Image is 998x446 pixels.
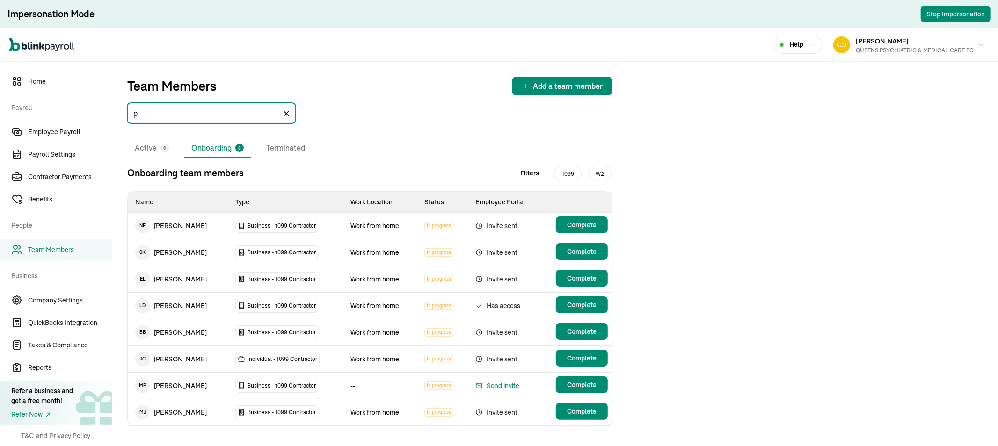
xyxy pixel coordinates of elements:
span: In progress [424,408,453,417]
span: -- [350,381,355,390]
span: Taxes & Compliance [28,340,112,350]
td: [PERSON_NAME] [128,293,228,319]
span: Work from home [350,408,399,417]
span: People [11,211,106,237]
th: Work Location [343,192,417,213]
span: Invite sent [475,273,535,285]
th: Status [417,192,468,213]
span: Business - 1099 Contractor [247,221,316,230]
span: Complete [567,327,597,336]
span: Add a team member [533,80,603,92]
button: Complete [556,296,608,313]
button: Send invite [475,380,519,391]
span: S K [135,245,150,260]
span: Individual - 1099 Contractor [247,354,317,364]
span: In progress [424,275,453,283]
td: [PERSON_NAME] [128,399,228,425]
span: 1099 [554,166,582,181]
span: W2 [588,166,612,181]
button: Complete [556,243,608,260]
span: Work from home [350,328,399,337]
td: [PERSON_NAME] [128,319,228,345]
td: [PERSON_NAME] [128,213,228,239]
span: Business - 1099 Contractor [247,328,316,337]
span: Complete [567,380,597,389]
p: Team Members [127,79,217,94]
span: Invite sent [475,247,535,258]
span: In progress [424,328,453,337]
button: Complete [556,403,608,420]
span: In progress [424,302,453,310]
span: Company Settings [28,295,112,305]
span: Payroll Settings [28,150,112,159]
span: Complete [567,220,597,230]
span: E L [135,272,150,287]
span: Filters [520,168,539,178]
span: M P [135,378,150,393]
span: Contractor Payments [28,172,112,182]
span: Business - 1099 Contractor [247,381,316,390]
button: Complete [556,216,608,233]
div: Impersonation Mode [7,7,95,21]
span: Reports [28,363,112,373]
span: Business - 1099 Contractor [247,408,316,417]
div: Refer a business and get a free month! [11,386,73,406]
span: Work from home [350,248,399,257]
span: Work from home [350,355,399,363]
td: [PERSON_NAME] [128,266,228,292]
th: Type [228,192,343,213]
span: In progress [424,222,453,230]
span: Benefits [28,194,112,204]
button: Help [774,36,823,54]
span: Complete [567,407,597,416]
button: Complete [556,376,608,393]
td: [PERSON_NAME] [128,346,228,372]
span: 8 [238,144,241,151]
span: [PERSON_NAME] [856,37,909,45]
span: M J [135,405,150,420]
th: Name [128,192,228,213]
span: Employee Payroll [28,127,112,137]
span: Complete [567,247,597,256]
span: Business [11,262,106,288]
li: Onboarding [184,138,251,158]
span: Complete [567,300,597,309]
li: Terminated [259,138,313,158]
button: Complete [556,323,608,340]
span: Privacy Policy [50,431,91,440]
span: Invite sent [475,327,535,338]
td: [PERSON_NAME] [128,239,228,266]
span: Home [28,77,112,86]
span: Complete [567,353,597,363]
span: Work from home [350,275,399,283]
span: N F [135,218,150,233]
span: In progress [424,355,453,363]
span: Complete [567,273,597,283]
div: QUEENS PSYCHIATRIC & MEDICAL CARE PC [856,46,974,55]
a: Refer Now [11,410,73,419]
span: Business - 1099 Contractor [247,248,316,257]
span: In progress [424,248,453,257]
span: Payroll [11,94,106,120]
span: Employee Portal [475,198,525,206]
input: TextInput [127,103,296,123]
span: Work from home [350,302,399,310]
span: Help [789,40,803,50]
span: Invite sent [475,353,535,365]
button: Add a team member [512,77,612,95]
span: Has access [475,300,535,311]
span: J C [135,352,150,367]
span: Invite sent [475,407,535,418]
li: Active [127,138,176,158]
td: [PERSON_NAME] [128,373,228,399]
span: In progress [424,381,453,390]
span: L D [135,298,150,313]
span: Business - 1099 Contractor [247,301,316,310]
span: Business - 1099 Contractor [247,274,316,284]
p: Onboarding team members [127,166,244,180]
iframe: Chat Widget [843,345,998,446]
span: Team Members [28,245,112,255]
span: 6 [163,144,166,151]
